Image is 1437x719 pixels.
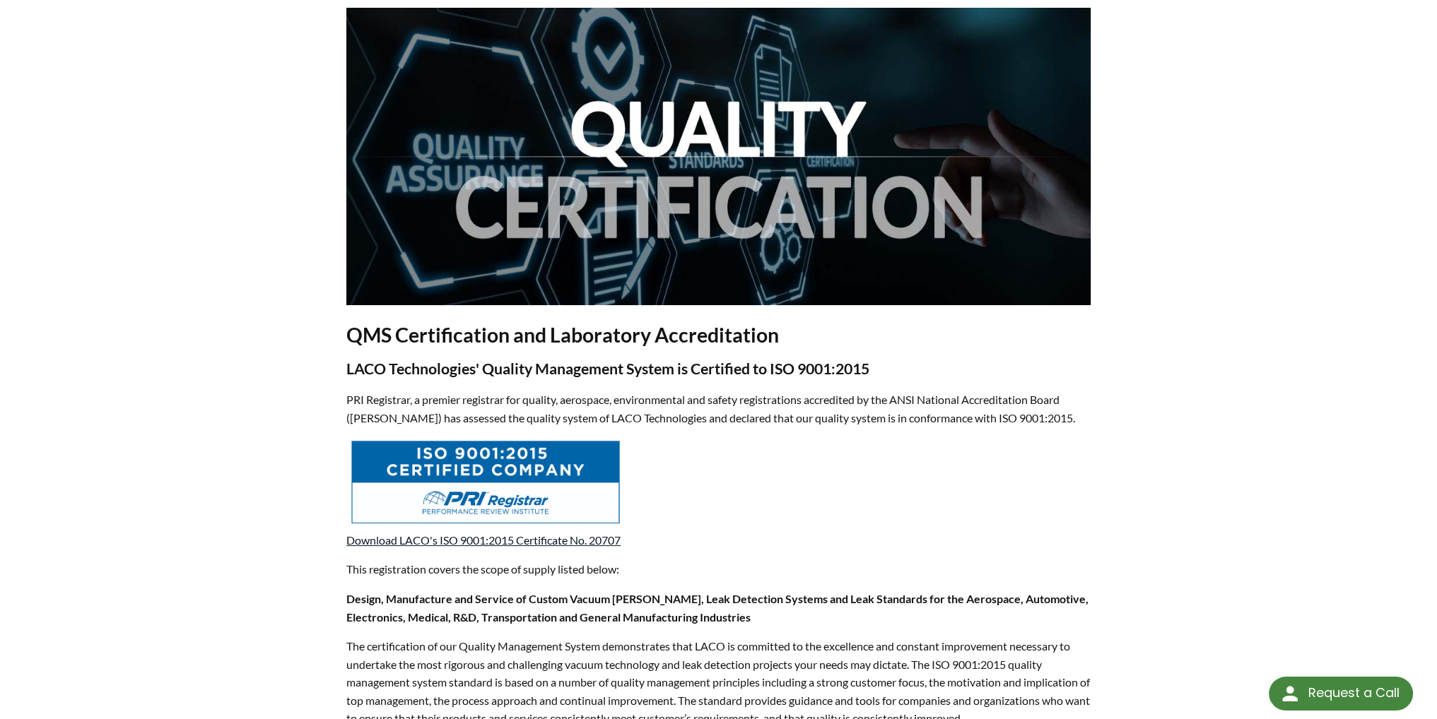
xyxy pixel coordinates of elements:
[1269,677,1413,711] div: Request a Call
[346,592,1089,624] strong: Design, Manufacture and Service of Custom Vacuum [PERSON_NAME], Leak Detection Systems and Leak S...
[346,391,1091,427] p: PRI Registrar, a premier registrar for quality, aerospace, environmental and safety registrations...
[346,533,621,547] a: Download LACO's ISO 9001:2015 Certificate No. 20707
[346,322,1091,348] h2: QMS Certification and Laboratory Accreditation
[346,359,1091,379] h3: LACO Technologies' Quality Management System is Certified to ISO 9001:2015
[1279,682,1301,705] img: round button
[346,8,1091,305] img: Quality Certification header
[1308,677,1399,709] div: Request a Call
[348,438,623,526] img: PRI_Programs_Registrar_Certified_ISO9001_4c.jpg
[346,560,1091,578] p: This registration covers the scope of supply listed below:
